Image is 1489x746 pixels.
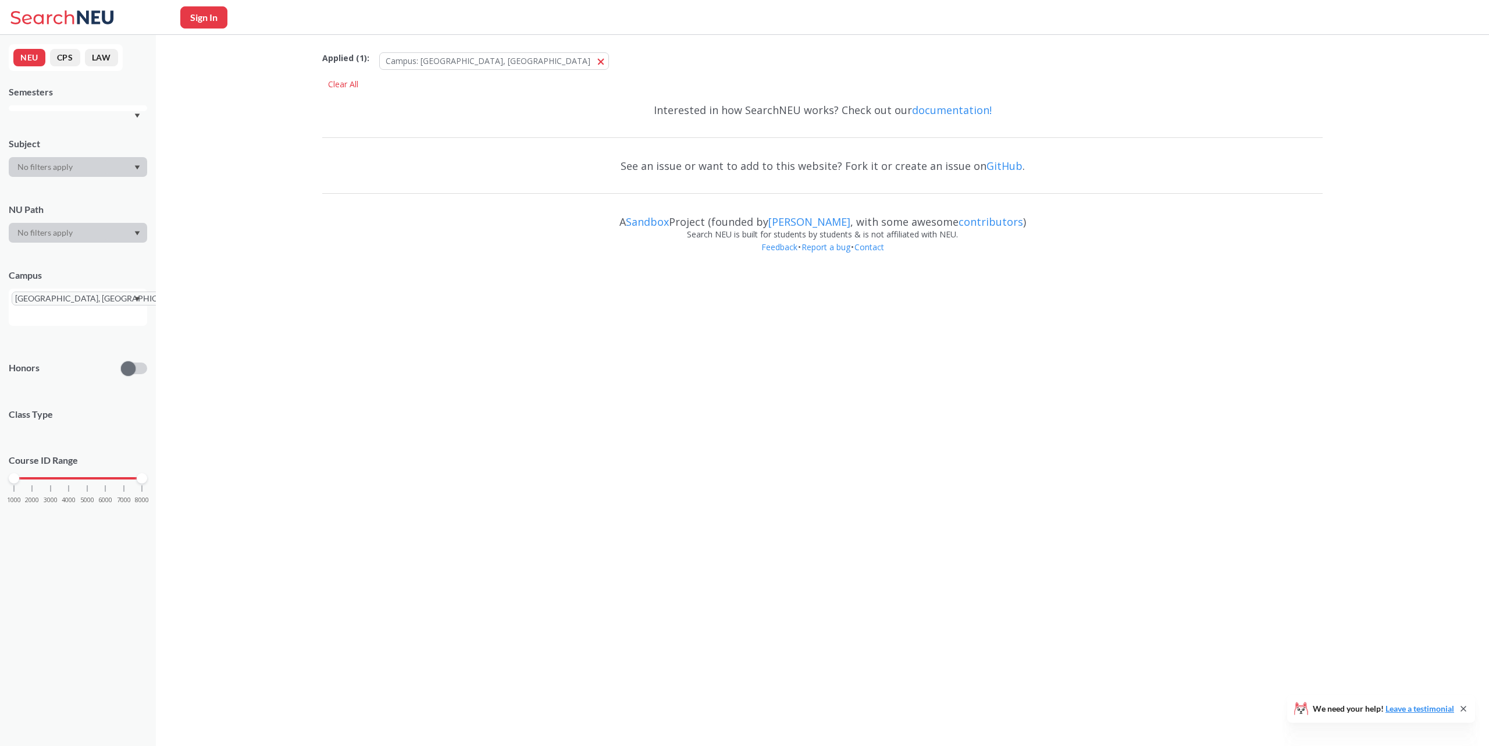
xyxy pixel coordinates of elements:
a: Report a bug [801,241,851,253]
a: Feedback [761,241,798,253]
a: Leave a testimonial [1385,704,1454,713]
svg: Dropdown arrow [134,231,140,236]
div: Subject [9,137,147,150]
div: Dropdown arrow [9,223,147,243]
div: [GEOGRAPHIC_DATA], [GEOGRAPHIC_DATA]X to remove pillDropdown arrow [9,289,147,326]
svg: Dropdown arrow [134,113,140,118]
a: GitHub [986,159,1023,173]
a: Contact [854,241,885,253]
span: 8000 [135,497,149,503]
div: A Project (founded by , with some awesome ) [322,205,1323,228]
span: Class Type [9,408,147,421]
div: Search NEU is built for students by students & is not affiliated with NEU. [322,228,1323,241]
button: CPS [50,49,80,66]
span: 6000 [98,497,112,503]
div: NU Path [9,203,147,216]
div: Clear All [322,76,364,93]
div: Dropdown arrow [9,157,147,177]
span: 5000 [80,497,94,503]
span: Campus: [GEOGRAPHIC_DATA], [GEOGRAPHIC_DATA] [386,55,590,66]
div: Interested in how SearchNEU works? Check out our [322,93,1323,127]
span: We need your help! [1313,705,1454,713]
button: Sign In [180,6,227,29]
span: Applied ( 1 ): [322,52,369,65]
a: contributors [959,215,1023,229]
span: 3000 [44,497,58,503]
div: Campus [9,269,147,282]
a: [PERSON_NAME] [768,215,850,229]
div: Semesters [9,86,147,98]
p: Course ID Range [9,454,147,467]
a: Sandbox [626,215,669,229]
p: Honors [9,361,40,375]
button: Campus: [GEOGRAPHIC_DATA], [GEOGRAPHIC_DATA] [379,52,609,70]
span: 4000 [62,497,76,503]
div: • • [322,241,1323,271]
span: 1000 [7,497,21,503]
a: documentation! [912,103,992,117]
button: LAW [85,49,118,66]
span: [GEOGRAPHIC_DATA], [GEOGRAPHIC_DATA]X to remove pill [12,292,197,305]
svg: Dropdown arrow [134,297,140,301]
span: 2000 [25,497,39,503]
button: NEU [13,49,45,66]
svg: Dropdown arrow [134,165,140,170]
div: See an issue or want to add to this website? Fork it or create an issue on . [322,149,1323,183]
span: 7000 [117,497,131,503]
